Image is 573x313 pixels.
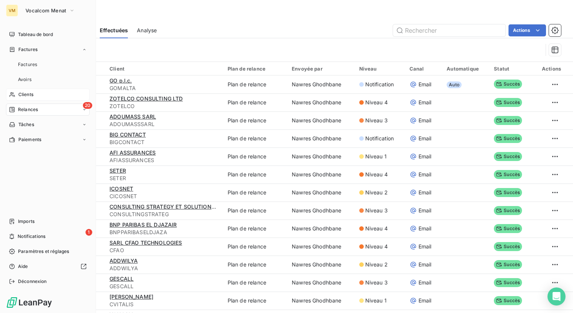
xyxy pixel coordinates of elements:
[494,170,522,179] span: Succès
[418,117,432,124] span: Email
[109,203,225,210] span: CONSULTING STRATEGY ET SOLUTIONS I2C
[547,287,565,305] div: Open Intercom Messenger
[223,166,287,184] td: Plan de relance
[365,117,388,124] span: Niveau 3
[418,189,432,196] span: Email
[18,106,38,113] span: Relances
[109,167,126,174] span: SETER
[287,184,355,202] td: Nawres Ghodhbane
[287,220,355,238] td: Nawres Ghodhbane
[223,220,287,238] td: Plan de relance
[109,211,219,218] span: CONSULTINGSTRATEG
[494,80,522,89] span: Succès
[109,257,138,264] span: ADDWILYA
[365,243,388,250] span: Niveau 4
[365,153,387,160] span: Niveau 1
[228,66,283,72] div: Plan de relance
[109,221,177,228] span: BNP PARIBAS EL DJAZAIR
[418,99,432,106] span: Email
[365,189,388,196] span: Niveau 2
[109,265,219,272] span: ADDWILYA
[418,261,432,268] span: Email
[494,224,522,233] span: Succès
[508,24,546,36] button: Actions
[365,135,394,142] span: Notification
[365,261,388,268] span: Niveau 2
[18,218,34,225] span: Imports
[109,138,219,146] span: BIGCONTACT
[418,135,432,142] span: Email
[223,256,287,274] td: Plan de relance
[418,81,432,88] span: Email
[109,66,124,72] span: Client
[494,242,522,251] span: Succès
[109,120,219,128] span: ADOUMASSSARL
[287,129,355,147] td: Nawres Ghodhbane
[418,279,432,286] span: Email
[18,61,37,68] span: Factures
[418,171,432,178] span: Email
[365,99,388,106] span: Niveau 4
[109,149,156,156] span: AFI ASSURANCES
[287,111,355,129] td: Nawres Ghodhbane
[494,296,522,305] span: Succès
[418,243,432,250] span: Email
[109,185,133,192] span: ICOSNET
[365,279,388,286] span: Niveau 3
[494,134,522,143] span: Succès
[359,66,400,72] div: Niveau
[18,136,41,143] span: Paiements
[494,66,528,72] div: Statut
[494,278,522,287] span: Succès
[409,66,438,72] div: Canal
[109,95,183,102] span: ZOTELCO CONSULTING LTD
[223,93,287,111] td: Plan de relance
[223,184,287,202] td: Plan de relance
[109,131,146,138] span: BIG CONTACT
[494,116,522,125] span: Succès
[109,239,182,246] span: SARL CFAO TECHNOLOGIES
[494,188,522,197] span: Succès
[365,207,388,214] span: Niveau 3
[418,207,432,214] span: Email
[365,225,388,232] span: Niveau 4
[537,66,561,72] div: Actions
[223,274,287,292] td: Plan de relance
[447,66,485,72] div: Automatique
[18,46,37,53] span: Factures
[292,66,350,72] div: Envoyée par
[223,129,287,147] td: Plan de relance
[494,152,522,161] span: Succès
[109,175,219,182] span: SETER
[83,102,92,109] span: 20
[109,102,219,110] span: ZOTELCO
[365,81,394,88] span: Notification
[109,293,153,300] span: [PERSON_NAME]
[18,91,33,98] span: Clients
[6,296,52,308] img: Logo LeanPay
[223,202,287,220] td: Plan de relance
[223,147,287,166] td: Plan de relance
[287,93,355,111] td: Nawres Ghodhbane
[287,75,355,93] td: Nawres Ghodhbane
[109,247,219,254] span: CFAO
[109,301,219,308] span: CVITALIS
[109,193,219,200] span: CICOSNET
[109,283,219,290] span: GESCALL
[287,274,355,292] td: Nawres Ghodhbane
[18,121,34,128] span: Tâches
[365,297,387,304] span: Niveau 1
[447,81,462,88] span: Auto
[109,156,219,164] span: AFIASSURANCES
[418,153,432,160] span: Email
[109,275,133,282] span: GESCALL
[137,27,157,34] span: Analyse
[18,233,45,240] span: Notifications
[18,278,47,285] span: Déconnexion
[109,113,156,120] span: ADOUMASS SARL
[418,297,432,304] span: Email
[287,292,355,310] td: Nawres Ghodhbane
[365,171,388,178] span: Niveau 4
[109,77,132,84] span: GO p.l.c.
[287,202,355,220] td: Nawres Ghodhbane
